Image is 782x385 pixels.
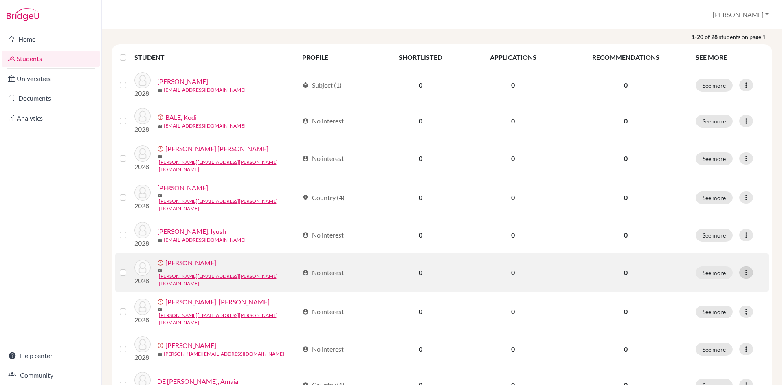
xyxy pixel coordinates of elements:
[134,72,151,88] img: AYENSA FUENTES, Pablo
[157,227,226,236] a: [PERSON_NAME], Iyush
[157,268,162,273] span: mail
[376,103,466,139] td: 0
[164,236,246,244] a: [EMAIL_ADDRESS][DOMAIN_NAME]
[134,124,151,134] p: 2028
[134,145,151,162] img: BENITEZ REGER, Lucas
[302,118,309,124] span: account_circle
[2,110,100,126] a: Analytics
[566,307,686,317] p: 0
[302,155,309,162] span: account_circle
[157,352,162,357] span: mail
[164,350,284,358] a: [PERSON_NAME][EMAIL_ADDRESS][DOMAIN_NAME]
[302,232,309,238] span: account_circle
[376,331,466,367] td: 0
[302,193,345,202] div: Country (4)
[302,230,344,240] div: No interest
[134,222,151,238] img: BHATIA, Iyush
[466,178,560,217] td: 0
[466,217,560,253] td: 0
[566,230,686,240] p: 0
[691,48,769,67] th: SEE MORE
[696,191,733,204] button: See more
[164,122,246,130] a: [EMAIL_ADDRESS][DOMAIN_NAME]
[302,268,344,277] div: No interest
[696,266,733,279] button: See more
[2,31,100,47] a: Home
[561,48,691,67] th: RECOMMENDATIONS
[157,342,165,349] span: error_outline
[159,312,299,326] a: [PERSON_NAME][EMAIL_ADDRESS][PERSON_NAME][DOMAIN_NAME]
[159,158,299,173] a: [PERSON_NAME][EMAIL_ADDRESS][PERSON_NAME][DOMAIN_NAME]
[157,299,165,305] span: error_outline
[157,260,165,266] span: error_outline
[134,336,151,352] img: COHEN, Max
[376,292,466,331] td: 0
[302,82,309,88] span: local_library
[165,258,216,268] a: [PERSON_NAME]
[566,268,686,277] p: 0
[157,124,162,129] span: mail
[157,145,165,152] span: error_outline
[566,344,686,354] p: 0
[157,307,162,312] span: mail
[159,273,299,287] a: [PERSON_NAME][EMAIL_ADDRESS][PERSON_NAME][DOMAIN_NAME]
[157,238,162,243] span: mail
[376,253,466,292] td: 0
[302,154,344,163] div: No interest
[134,108,151,124] img: BALE, Kodi
[566,116,686,126] p: 0
[709,7,772,22] button: [PERSON_NAME]
[376,217,466,253] td: 0
[302,80,342,90] div: Subject (1)
[2,348,100,364] a: Help center
[302,346,309,352] span: account_circle
[302,116,344,126] div: No interest
[297,48,376,67] th: PROFILE
[302,344,344,354] div: No interest
[134,48,297,67] th: STUDENT
[466,331,560,367] td: 0
[157,193,162,198] span: mail
[466,103,560,139] td: 0
[376,178,466,217] td: 0
[302,308,309,315] span: account_circle
[376,67,466,103] td: 0
[165,297,270,307] a: [PERSON_NAME], [PERSON_NAME]
[164,86,246,94] a: [EMAIL_ADDRESS][DOMAIN_NAME]
[376,139,466,178] td: 0
[2,90,100,106] a: Documents
[134,162,151,172] p: 2028
[466,67,560,103] td: 0
[696,306,733,318] button: See more
[696,115,733,128] button: See more
[696,79,733,92] button: See more
[696,152,733,165] button: See more
[165,112,197,122] a: BALE, Kodi
[134,88,151,98] p: 2028
[2,70,100,87] a: Universities
[566,193,686,202] p: 0
[692,33,719,41] strong: 1-20 of 28
[466,48,560,67] th: APPLICATIONS
[466,139,560,178] td: 0
[466,253,560,292] td: 0
[376,48,466,67] th: SHORTLISTED
[302,307,344,317] div: No interest
[302,194,309,201] span: location_on
[134,315,151,325] p: 2028
[157,77,208,86] a: [PERSON_NAME]
[134,201,151,211] p: 2028
[134,260,151,276] img: Bray-Melville, Grace
[696,229,733,242] button: See more
[466,292,560,331] td: 0
[566,154,686,163] p: 0
[2,51,100,67] a: Students
[134,238,151,248] p: 2028
[157,114,165,121] span: error_outline
[159,198,299,212] a: [PERSON_NAME][EMAIL_ADDRESS][PERSON_NAME][DOMAIN_NAME]
[157,88,162,93] span: mail
[302,269,309,276] span: account_circle
[566,80,686,90] p: 0
[165,144,268,154] a: [PERSON_NAME] [PERSON_NAME]
[7,8,39,21] img: Bridge-U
